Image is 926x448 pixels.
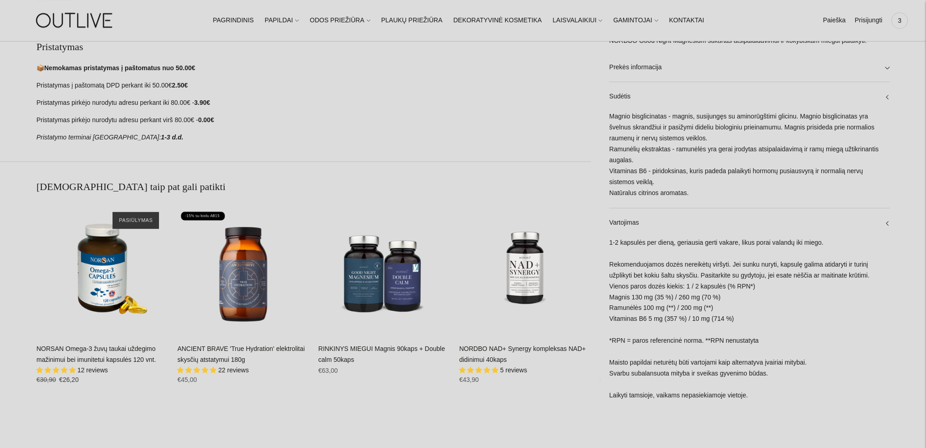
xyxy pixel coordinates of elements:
a: Sudėtis [609,82,890,112]
a: Prekės informacija [609,53,890,82]
a: NORSAN Omega-3 žuvų taukai uždegimo mažinimui bei imunitetui kapsulės 120 vnt. [36,203,168,335]
p: 📦 [36,63,591,74]
a: NORDBO NAD+ Synergy kompleksas NAD+ didinimui 40kaps [459,203,591,335]
span: €43,90 [459,376,479,383]
a: 3 [891,10,908,31]
h2: [DEMOGRAPHIC_DATA] taip pat gali patikti [36,180,591,194]
a: NORSAN Omega-3 žuvų taukai uždegimo mažinimui bei imunitetui kapsulės 120 vnt. [36,345,156,363]
strong: 2.50€ [172,82,188,89]
div: 1-2 kapsulės per dieną, geriausia gerti vakare, likus porai valandų iki miego. Rekomenduojamos do... [609,237,890,410]
p: Pristatymas į paštomatą DPD perkant iki 50.00€ [36,80,591,91]
a: Paieška [823,10,845,31]
a: ODOS PRIEŽIŪRA [310,10,370,31]
a: GAMINTOJAI [613,10,658,31]
span: 5 reviews [500,366,527,374]
em: Pristatymo terminai [GEOGRAPHIC_DATA]: [36,134,161,141]
a: PAGRINDINIS [213,10,254,31]
strong: 3.90€ [194,99,210,106]
strong: 0.00€ [198,116,214,124]
a: PLAUKŲ PRIEŽIŪRA [381,10,443,31]
span: €63,00 [318,367,338,374]
strong: 1-3 d.d. [161,134,183,141]
span: €26,20 [59,376,79,383]
h2: Pristatymas [36,40,591,54]
s: €30,90 [36,376,56,383]
a: ANCIENT BRAVE 'True Hydration' elektrolitai skysčių atstatymui 180g [177,203,309,335]
div: Magnio bisglicinatas - magnis, susijungęs su aminorūgštimi glicinu. Magnio bisglicinatas yra švel... [609,112,890,208]
span: 22 reviews [218,366,249,374]
span: 4.92 stars [36,366,77,374]
p: Pristatymas pirkėjo nurodytu adresu perkant virš 80.00€ - [36,115,591,126]
span: 4.86 stars [177,366,218,374]
a: Vartojimas [609,208,890,237]
a: RINKINYS MIEGUI Magnis 90kaps + Double calm 50kaps [318,345,445,363]
span: €45,00 [177,376,197,383]
a: LAISVALAIKIUI [553,10,602,31]
strong: Nemokamas pristatymas į paštomatus nuo 50.00€ [44,64,195,72]
a: KONTAKTAI [669,10,704,31]
a: NORDBO NAD+ Synergy kompleksas NAD+ didinimui 40kaps [459,345,586,363]
a: ANCIENT BRAVE 'True Hydration' elektrolitai skysčių atstatymui 180g [177,345,305,363]
a: RINKINYS MIEGUI Magnis 90kaps + Double calm 50kaps [318,203,450,335]
a: Prisijungti [854,10,882,31]
p: Pristatymas pirkėjo nurodytu adresu perkant iki 80.00€ - [36,98,591,108]
span: 12 reviews [77,366,108,374]
span: 3 [893,14,906,27]
span: 5.00 stars [459,366,500,374]
a: DEKORATYVINĖ KOSMETIKA [453,10,542,31]
a: PAPILDAI [265,10,299,31]
img: OUTLIVE [18,5,132,36]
